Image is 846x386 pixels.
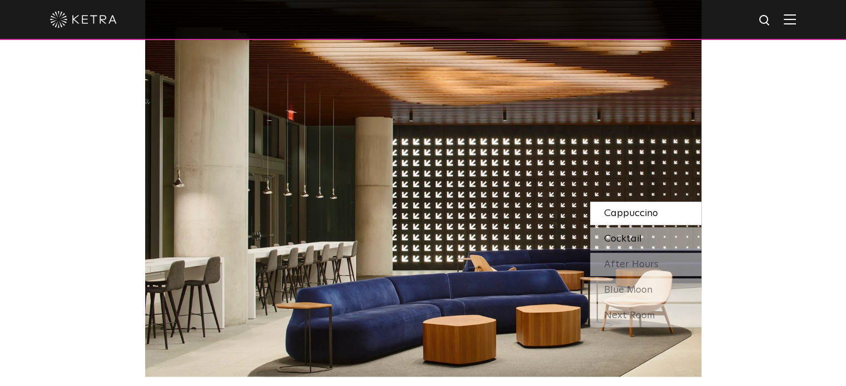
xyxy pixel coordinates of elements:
div: Next Room [590,304,701,327]
img: search icon [758,14,772,28]
span: Cappuccino [604,208,658,218]
span: Cocktail [604,234,642,244]
span: After Hours [604,259,659,269]
img: ketra-logo-2019-white [50,11,117,28]
span: Blue Moon [604,285,652,295]
img: Hamburger%20Nav.svg [784,14,796,24]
